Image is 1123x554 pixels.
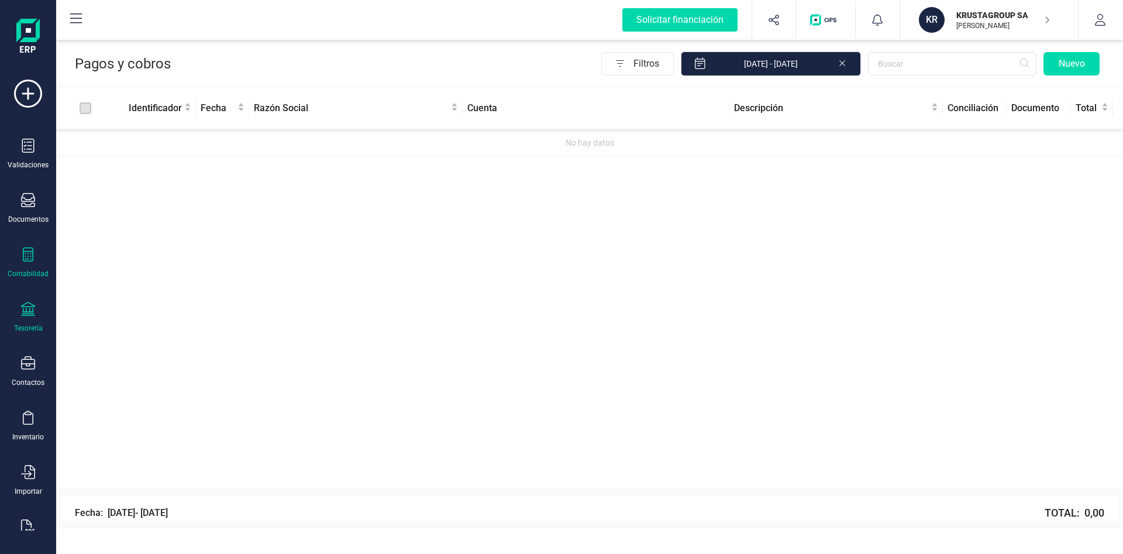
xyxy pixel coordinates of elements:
button: KRKRUSTAGROUP SA[PERSON_NAME] [914,1,1064,39]
div: KR [919,7,945,33]
div: Tesorería [14,324,43,333]
button: Nuevo [1043,52,1100,75]
img: Logo Finanedi [16,19,40,56]
div: Validaciones [8,160,49,170]
div: Inventario [12,432,44,442]
p: Pagos y cobros [75,54,171,73]
span: Filtros [633,52,673,75]
span: Descripción [734,101,929,115]
span: TOTAL: [1045,505,1104,521]
button: Logo de OPS [803,1,848,39]
div: Solicitar financiación [622,8,738,32]
span: [DATE] - [DATE] [108,506,168,520]
div: Documentos [8,215,49,224]
th: Cuenta [463,88,729,129]
button: Solicitar financiación [608,1,752,39]
p: Fecha: [75,506,103,520]
img: Logo de OPS [810,14,841,26]
th: Documento [1007,88,1070,129]
span: 0,00 [1084,505,1104,521]
span: Razón Social [254,101,449,115]
p: KRUSTAGROUP SA [956,9,1050,21]
p: [PERSON_NAME] [956,21,1050,30]
span: Fecha [201,101,235,115]
span: Identificador [129,101,182,115]
div: Contactos [12,378,44,387]
div: Contabilidad [8,269,49,278]
th: Conciliación [943,88,1007,129]
button: Filtros [601,52,674,75]
div: Importar [15,487,42,496]
div: No hay datos [61,136,1118,149]
span: Total [1076,101,1099,115]
input: Buscar [868,52,1036,75]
